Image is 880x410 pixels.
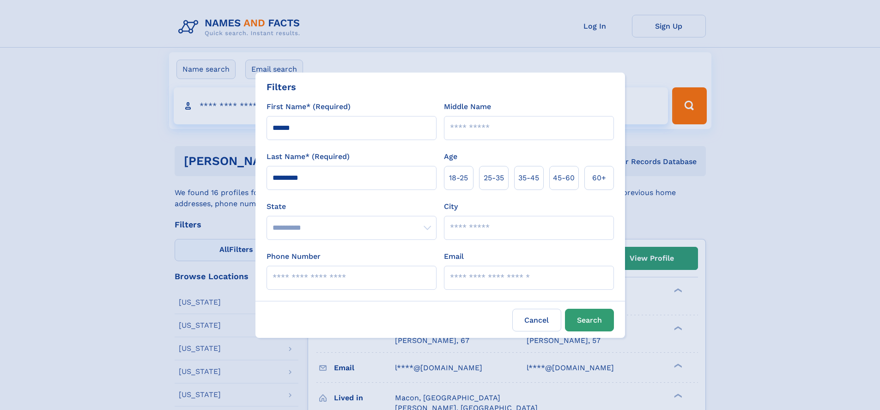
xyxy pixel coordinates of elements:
label: Phone Number [267,251,321,262]
label: Age [444,151,457,162]
button: Search [565,309,614,331]
label: Last Name* (Required) [267,151,350,162]
span: 18‑25 [449,172,468,184]
label: State [267,201,437,212]
span: 25‑35 [484,172,504,184]
label: Email [444,251,464,262]
span: 45‑60 [553,172,575,184]
span: 35‑45 [518,172,539,184]
label: City [444,201,458,212]
label: First Name* (Required) [267,101,351,112]
label: Cancel [512,309,561,331]
div: Filters [267,80,296,94]
label: Middle Name [444,101,491,112]
span: 60+ [592,172,606,184]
